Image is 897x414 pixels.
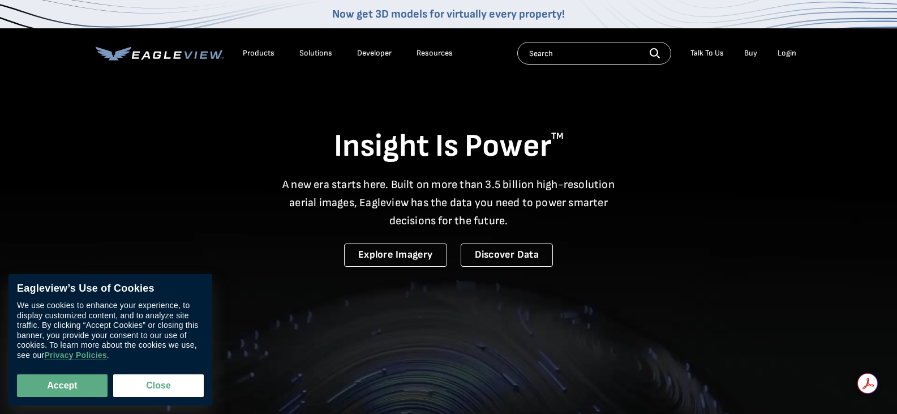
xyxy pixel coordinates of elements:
[299,48,332,58] div: Solutions
[17,301,204,360] div: We use cookies to enhance your experience, to display customized content, and to analyze site tra...
[17,283,204,295] div: Eagleview’s Use of Cookies
[276,176,622,230] p: A new era starts here. Built on more than 3.5 billion high-resolution aerial images, Eagleview ha...
[461,244,553,267] a: Discover Data
[332,7,565,21] a: Now get 3D models for virtually every property!
[778,48,796,58] div: Login
[744,48,757,58] a: Buy
[17,374,108,397] button: Accept
[243,48,274,58] div: Products
[96,127,802,167] h1: Insight Is Power
[357,48,392,58] a: Developer
[417,48,453,58] div: Resources
[113,374,204,397] button: Close
[344,244,447,267] a: Explore Imagery
[690,48,724,58] div: Talk To Us
[551,131,564,142] sup: TM
[517,42,671,65] input: Search
[44,351,106,360] a: Privacy Policies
